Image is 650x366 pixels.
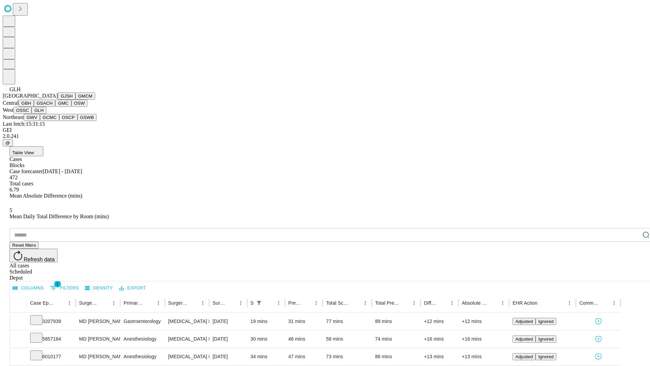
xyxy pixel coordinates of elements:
button: OSCP [59,114,78,121]
div: 86 mins [375,348,417,365]
span: 5 [9,207,12,213]
div: 2.0.241 [3,133,647,139]
span: Ignored [538,354,554,359]
button: GLH [31,107,46,114]
div: MD [PERSON_NAME] E Md [79,348,117,365]
div: +16 mins [424,330,455,348]
div: 1 active filter [254,298,264,308]
button: Sort [489,298,498,308]
div: 89 mins [375,313,417,330]
button: Sort [351,298,361,308]
button: Menu [609,298,619,308]
div: +13 mins [462,348,506,365]
button: Menu [311,298,321,308]
div: MD [PERSON_NAME] E Md [79,330,117,348]
span: Mean Daily Total Difference by Room (mins) [9,213,109,219]
div: 77 mins [326,313,368,330]
button: Menu [154,298,163,308]
div: 34 mins [251,348,282,365]
div: [DATE] [213,348,244,365]
div: 73 mins [326,348,368,365]
span: Reset filters [12,243,36,248]
div: [DATE] [213,313,244,330]
button: Sort [600,298,609,308]
button: Adjusted [513,353,536,360]
button: Expand [13,351,23,363]
div: 5857184 [30,330,72,348]
button: Show filters [48,283,81,293]
div: Anesthesiology [124,348,161,365]
div: Case Epic Id [30,300,55,306]
span: [DATE] - [DATE] [43,168,82,174]
button: Reset filters [9,242,39,249]
div: 74 mins [375,330,417,348]
button: GSACH [34,100,55,107]
button: Sort [400,298,409,308]
button: Ignored [536,335,556,343]
span: Adjusted [515,354,533,359]
button: Menu [565,298,574,308]
button: Density [83,283,115,293]
button: Sort [189,298,198,308]
div: 31 mins [288,313,320,330]
button: Menu [65,298,74,308]
div: Total Scheduled Duration [326,300,350,306]
div: 30 mins [251,330,282,348]
button: Sort [302,298,311,308]
button: Sort [226,298,236,308]
div: Anesthesiology [124,330,161,348]
div: Total Predicted Duration [375,300,399,306]
button: Expand [13,333,23,345]
span: 1 [54,281,61,287]
span: Ignored [538,319,554,324]
div: 58 mins [326,330,368,348]
button: @ [3,139,13,146]
div: 47 mins [288,348,320,365]
button: Menu [109,298,118,308]
div: 19 mins [251,313,282,330]
button: Menu [274,298,283,308]
div: 46 mins [288,330,320,348]
button: Adjusted [513,335,536,343]
button: GBH [19,100,34,107]
span: Table View [12,150,34,155]
span: Adjusted [515,337,533,342]
button: Sort [438,298,447,308]
span: 6.79 [9,187,19,192]
button: GMCM [75,93,95,100]
span: GLH [9,86,21,92]
div: Gastroenterology [124,313,161,330]
button: Menu [198,298,208,308]
div: +16 mins [462,330,506,348]
div: Difference [424,300,437,306]
div: Primary Service [124,300,143,306]
div: +13 mins [424,348,455,365]
span: Northeast [3,114,24,120]
span: Adjusted [515,319,533,324]
button: Menu [498,298,507,308]
button: Table View [9,146,43,156]
button: Menu [361,298,370,308]
button: Sort [144,298,154,308]
span: 472 [9,175,18,180]
button: Expand [13,316,23,328]
button: Adjusted [513,318,536,325]
span: Central [3,100,19,106]
button: Show filters [254,298,264,308]
button: OSW [71,100,88,107]
span: [GEOGRAPHIC_DATA] [3,93,58,99]
button: GSWB [78,114,97,121]
button: Export [117,283,148,293]
div: [MEDICAL_DATA] FLEXIBLE PROXIMAL DIAGNOSTIC [168,330,206,348]
button: Refresh data [9,249,58,262]
div: Predicted In Room Duration [288,300,302,306]
div: +12 mins [462,313,506,330]
button: Menu [409,298,419,308]
button: GJSH [58,93,75,100]
div: EHR Action [513,300,537,306]
button: Sort [538,298,547,308]
div: MD [PERSON_NAME] E Md [79,313,117,330]
div: GEI [3,127,647,133]
button: GCMC [40,114,59,121]
div: Comments [579,300,599,306]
